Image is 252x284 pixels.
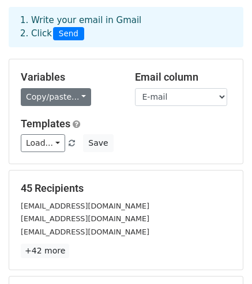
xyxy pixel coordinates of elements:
[53,27,84,41] span: Send
[83,134,113,152] button: Save
[135,71,232,84] h5: Email column
[21,214,149,223] small: [EMAIL_ADDRESS][DOMAIN_NAME]
[21,244,69,258] a: +42 more
[21,182,231,195] h5: 45 Recipients
[12,14,240,40] div: 1. Write your email in Gmail 2. Click
[21,118,70,130] a: Templates
[21,228,149,236] small: [EMAIL_ADDRESS][DOMAIN_NAME]
[21,134,65,152] a: Load...
[21,88,91,106] a: Copy/paste...
[21,202,149,210] small: [EMAIL_ADDRESS][DOMAIN_NAME]
[194,229,252,284] iframe: Chat Widget
[21,71,118,84] h5: Variables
